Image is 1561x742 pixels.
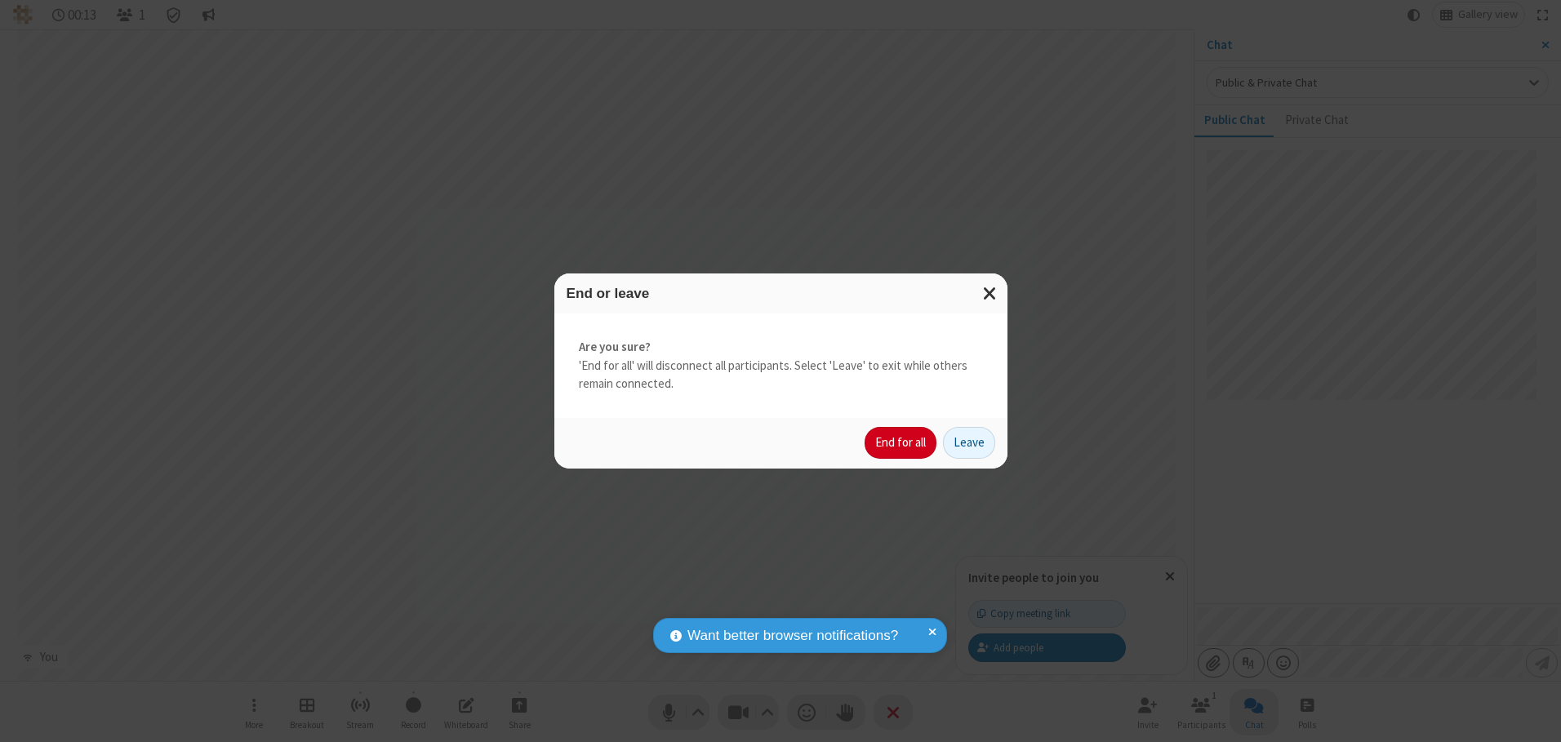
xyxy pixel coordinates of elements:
button: Close modal [973,273,1007,313]
h3: End or leave [567,286,995,301]
button: Leave [943,427,995,460]
span: Want better browser notifications? [687,625,898,646]
strong: Are you sure? [579,338,983,357]
button: End for all [865,427,936,460]
div: 'End for all' will disconnect all participants. Select 'Leave' to exit while others remain connec... [554,313,1007,418]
